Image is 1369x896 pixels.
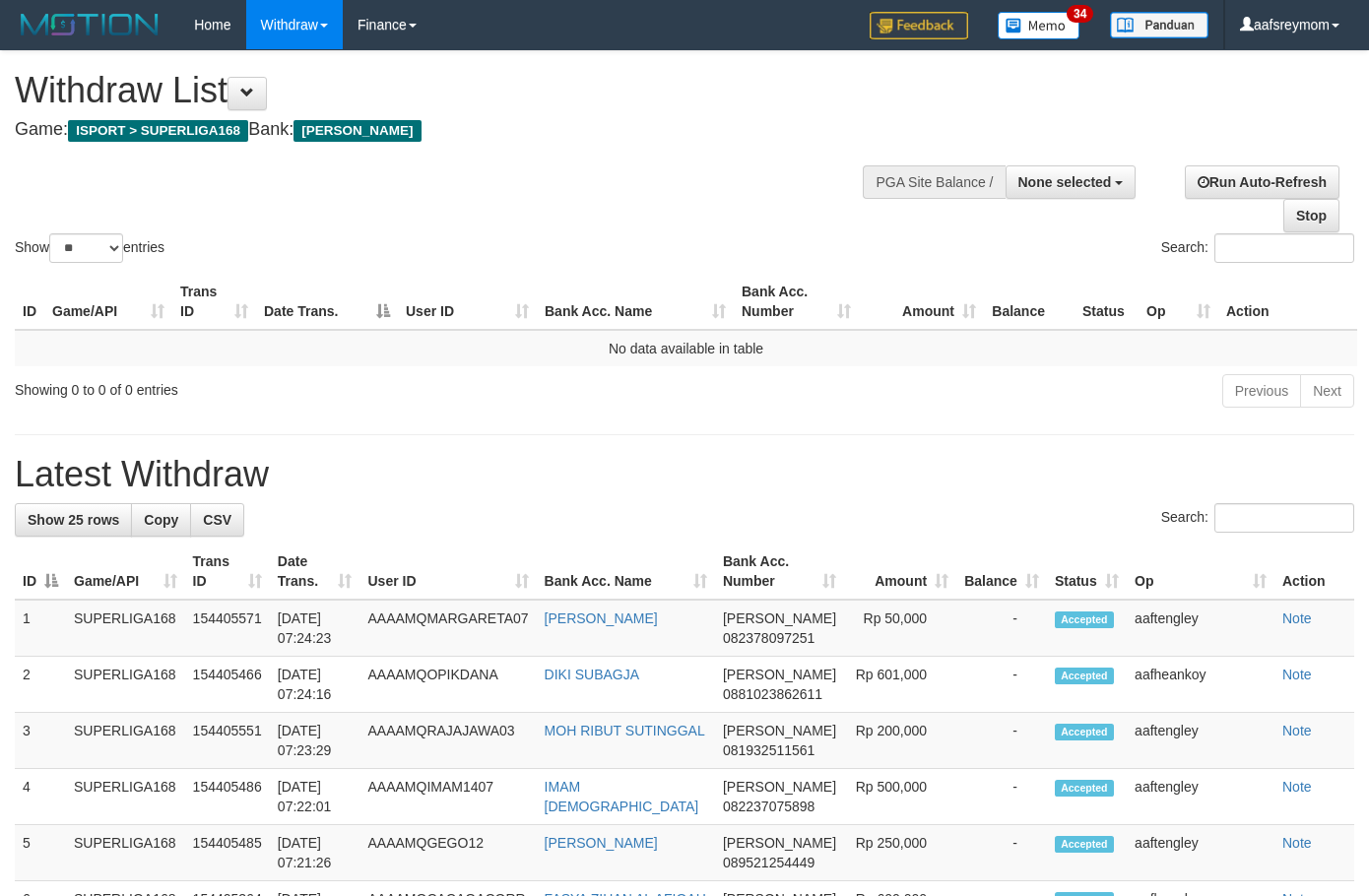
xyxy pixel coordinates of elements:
[1075,274,1139,330] th: Status
[270,657,360,713] td: [DATE] 07:24:16
[68,120,248,142] span: ISPORT > SUPERLIGA168
[537,544,715,600] th: Bank Acc. Name: activate to sort column ascending
[66,600,185,657] td: SUPERLIGA168
[956,600,1047,657] td: -
[723,723,836,738] span: [PERSON_NAME]
[1274,544,1354,600] th: Action
[956,657,1047,713] td: -
[1139,274,1218,330] th: Op: activate to sort column ascending
[723,610,836,626] span: [PERSON_NAME]
[1110,12,1208,38] img: panduan.png
[1055,780,1114,797] span: Accepted
[723,667,836,682] span: [PERSON_NAME]
[270,600,360,657] td: [DATE] 07:24:23
[203,512,231,528] span: CSV
[1055,836,1114,853] span: Accepted
[1222,374,1301,408] a: Previous
[185,769,270,825] td: 154405486
[359,657,536,713] td: AAAAMQOPIKDANA
[723,835,836,851] span: [PERSON_NAME]
[359,825,536,881] td: AAAAMQGEGO12
[723,630,815,646] span: Copy 082378097251 to clipboard
[66,825,185,881] td: SUPERLIGA168
[359,713,536,769] td: AAAAMQRAJAJAWA03
[1127,600,1274,657] td: aaftengley
[270,825,360,881] td: [DATE] 07:21:26
[545,779,699,814] a: IMAM [DEMOGRAPHIC_DATA]
[1214,233,1354,263] input: Search:
[1300,374,1354,408] a: Next
[956,544,1047,600] th: Balance: activate to sort column ascending
[185,600,270,657] td: 154405571
[1282,667,1312,682] a: Note
[537,274,734,330] th: Bank Acc. Name: activate to sort column ascending
[1127,825,1274,881] td: aaftengley
[1161,233,1354,263] label: Search:
[15,544,66,600] th: ID: activate to sort column descending
[998,12,1080,39] img: Button%20Memo.svg
[723,779,836,795] span: [PERSON_NAME]
[15,71,893,110] h1: Withdraw List
[359,544,536,600] th: User ID: activate to sort column ascending
[66,713,185,769] td: SUPERLIGA168
[15,372,555,400] div: Showing 0 to 0 of 0 entries
[863,165,1005,199] div: PGA Site Balance /
[15,274,44,330] th: ID
[844,825,956,881] td: Rp 250,000
[270,713,360,769] td: [DATE] 07:23:29
[15,657,66,713] td: 2
[15,455,1354,494] h1: Latest Withdraw
[144,512,178,528] span: Copy
[545,723,705,738] a: MOH RIBUT SUTINGGAL
[1218,274,1357,330] th: Action
[1127,657,1274,713] td: aafheankoy
[15,769,66,825] td: 4
[359,769,536,825] td: AAAAMQIMAM1407
[1282,723,1312,738] a: Note
[44,274,172,330] th: Game/API: activate to sort column ascending
[28,512,119,528] span: Show 25 rows
[1047,544,1127,600] th: Status: activate to sort column ascending
[844,769,956,825] td: Rp 500,000
[66,769,185,825] td: SUPERLIGA168
[1127,769,1274,825] td: aaftengley
[1055,668,1114,684] span: Accepted
[956,825,1047,881] td: -
[49,233,123,263] select: Showentries
[1214,503,1354,533] input: Search:
[131,503,191,537] a: Copy
[66,544,185,600] th: Game/API: activate to sort column ascending
[545,835,658,851] a: [PERSON_NAME]
[844,544,956,600] th: Amount: activate to sort column ascending
[844,713,956,769] td: Rp 200,000
[15,825,66,881] td: 5
[1185,165,1339,199] a: Run Auto-Refresh
[15,713,66,769] td: 3
[723,686,822,702] span: Copy 0881023862611 to clipboard
[1282,835,1312,851] a: Note
[844,600,956,657] td: Rp 50,000
[185,544,270,600] th: Trans ID: activate to sort column ascending
[66,657,185,713] td: SUPERLIGA168
[1161,503,1354,533] label: Search:
[293,120,421,142] span: [PERSON_NAME]
[256,274,398,330] th: Date Trans.: activate to sort column descending
[359,600,536,657] td: AAAAMQMARGARETA07
[723,855,815,870] span: Copy 089521254449 to clipboard
[859,274,984,330] th: Amount: activate to sort column ascending
[984,274,1075,330] th: Balance
[844,657,956,713] td: Rp 601,000
[956,769,1047,825] td: -
[15,600,66,657] td: 1
[1127,544,1274,600] th: Op: activate to sort column ascending
[185,657,270,713] td: 154405466
[545,610,658,626] a: [PERSON_NAME]
[398,274,537,330] th: User ID: activate to sort column ascending
[1018,174,1112,190] span: None selected
[15,10,164,39] img: MOTION_logo.png
[172,274,256,330] th: Trans ID: activate to sort column ascending
[956,713,1047,769] td: -
[15,233,164,263] label: Show entries
[1055,611,1114,628] span: Accepted
[715,544,844,600] th: Bank Acc. Number: activate to sort column ascending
